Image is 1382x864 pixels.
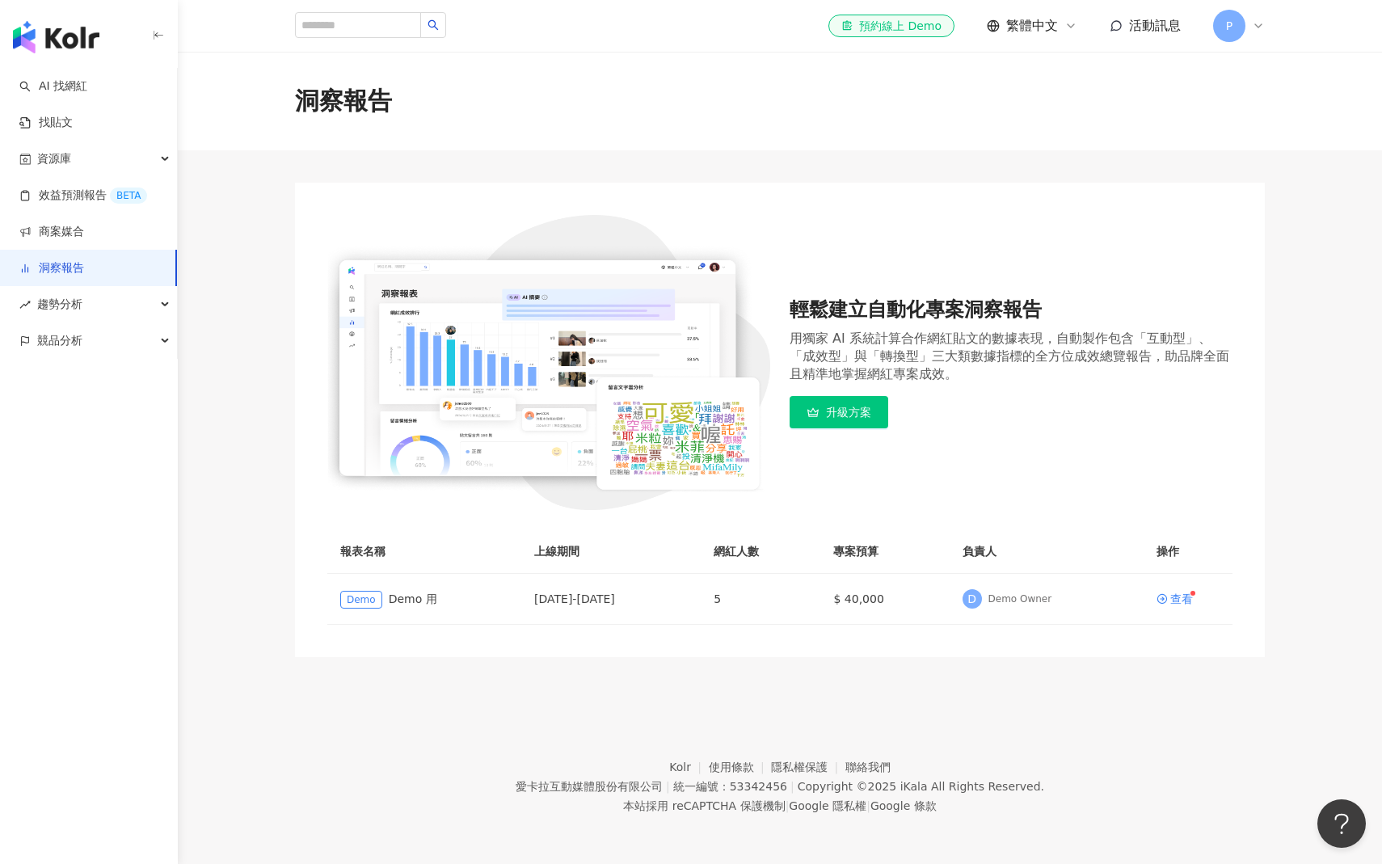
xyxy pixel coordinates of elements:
a: 聯絡我們 [845,761,891,773]
div: 預約線上 Demo [841,18,942,34]
a: Kolr [669,761,708,773]
th: 報表名稱 [327,529,521,574]
iframe: Help Scout Beacon - Open [1317,799,1366,848]
a: Google 條款 [870,799,937,812]
a: Google 隱私權 [789,799,866,812]
div: 愛卡拉互動媒體股份有限公司 [516,780,663,793]
span: Demo [340,591,382,609]
div: 輕鬆建立自動化專案洞察報告 [790,297,1232,324]
a: 找貼文 [19,115,73,131]
span: 趨勢分析 [37,286,82,322]
span: | [786,799,790,812]
th: 負責人 [950,529,1144,574]
a: 隱私權保護 [771,761,845,773]
div: Copyright © 2025 All Rights Reserved. [798,780,1044,793]
div: [DATE] - [DATE] [534,590,688,608]
div: 洞察報告 [295,84,392,118]
div: Demo 用 [340,590,508,609]
a: 效益預測報告BETA [19,188,147,204]
span: 活動訊息 [1129,18,1181,33]
span: 本站採用 reCAPTCHA 保護機制 [623,796,936,816]
a: 使用條款 [709,761,772,773]
div: 統一編號：53342456 [673,780,787,793]
span: 競品分析 [37,322,82,359]
th: 專案預算 [820,529,949,574]
th: 上線期間 [521,529,701,574]
span: rise [19,299,31,310]
span: P [1226,17,1232,35]
span: 繁體中文 [1006,17,1058,35]
td: 5 [701,574,820,625]
a: 洞察報告 [19,260,84,276]
a: 商案媒合 [19,224,84,240]
a: 升級方案 [790,396,1232,428]
span: | [666,780,670,793]
img: logo [13,21,99,53]
span: 升級方案 [826,406,871,419]
span: D [967,590,976,608]
span: search [428,19,439,31]
button: 升級方案 [790,396,888,428]
a: searchAI 找網紅 [19,78,87,95]
div: 用獨家 AI 系統計算合作網紅貼文的數據表現，自動製作包含「互動型」、「成效型」與「轉換型」三大類數據指標的全方位成效總覽報告，助品牌全面且精準地掌握網紅專案成效。 [790,330,1232,383]
a: 預約線上 Demo [828,15,954,37]
a: 查看 [1157,593,1193,605]
span: | [790,780,794,793]
span: 資源庫 [37,141,71,177]
th: 操作 [1144,529,1232,574]
a: iKala [900,780,928,793]
img: 輕鬆建立自動化專案洞察報告 [327,215,770,510]
td: $ 40,000 [820,574,949,625]
span: | [866,799,870,812]
div: Demo Owner [988,592,1052,606]
div: 查看 [1170,593,1193,605]
th: 網紅人數 [701,529,820,574]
